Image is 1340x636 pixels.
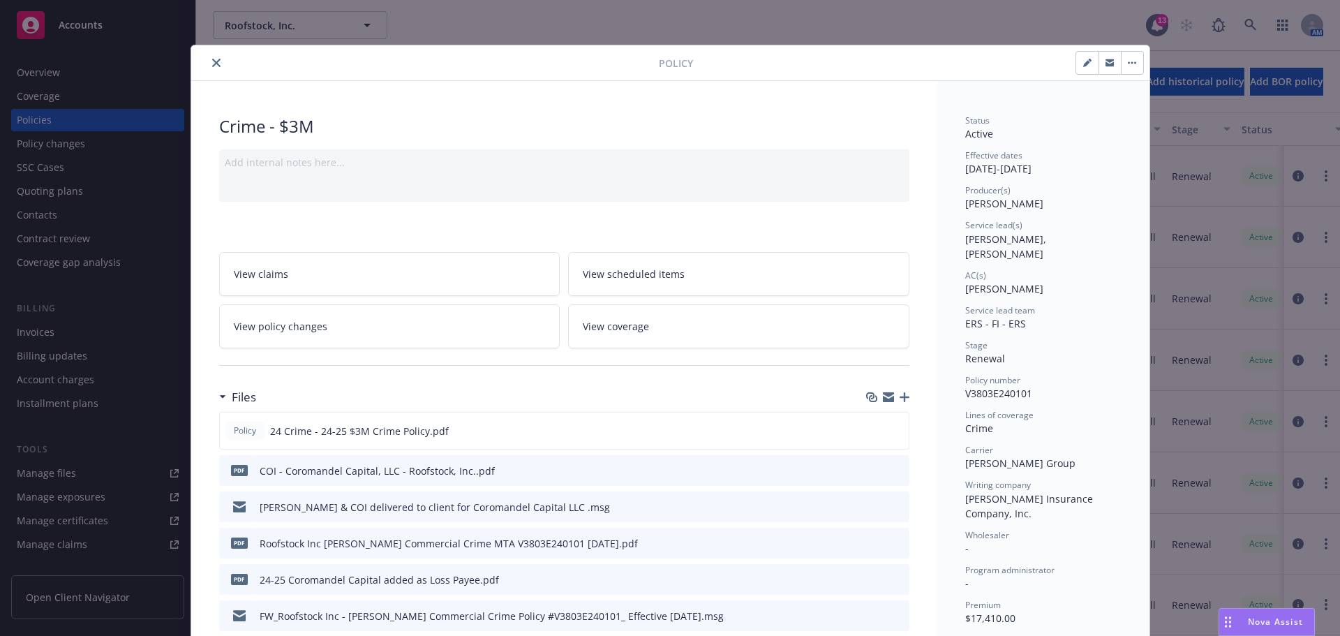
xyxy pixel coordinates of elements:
span: [PERSON_NAME] [965,282,1043,295]
span: View scheduled items [583,267,685,281]
button: download file [869,609,880,623]
span: ERS - FI - ERS [965,317,1026,330]
span: Policy [231,424,259,437]
a: View policy changes [219,304,560,348]
button: close [208,54,225,71]
span: Carrier [965,444,993,456]
span: Lines of coverage [965,409,1034,421]
span: Nova Assist [1248,616,1303,628]
a: View claims [219,252,560,296]
div: [DATE] - [DATE] [965,149,1122,176]
span: Status [965,114,990,126]
span: Policy number [965,374,1020,386]
div: COI - Coromandel Capital, LLC - Roofstock, Inc..pdf [260,464,495,478]
span: Wholesaler [965,529,1009,541]
span: Service lead(s) [965,219,1022,231]
button: download file [868,424,879,438]
button: download file [869,500,880,515]
button: preview file [891,464,904,478]
span: View coverage [583,319,649,334]
div: Crime - $3M [219,114,909,138]
span: V3803E240101 [965,387,1032,400]
div: Files [219,388,256,406]
div: [PERSON_NAME] & COI delivered to client for Coromandel Capital LLC .msg [260,500,610,515]
span: [PERSON_NAME], [PERSON_NAME] [965,232,1049,260]
span: Producer(s) [965,184,1011,196]
button: download file [869,572,880,587]
div: Drag to move [1219,609,1237,635]
span: Active [965,127,993,140]
span: - [965,577,969,590]
span: Service lead team [965,304,1035,316]
span: View policy changes [234,319,327,334]
button: download file [869,464,880,478]
span: [PERSON_NAME] [965,197,1043,210]
div: Add internal notes here... [225,155,904,170]
button: preview file [891,572,904,587]
span: Crime [965,422,993,435]
span: View claims [234,267,288,281]
a: View coverage [568,304,909,348]
span: Program administrator [965,564,1055,576]
span: AC(s) [965,269,986,281]
span: Effective dates [965,149,1022,161]
span: pdf [231,574,248,584]
button: preview file [891,536,904,551]
button: preview file [891,424,903,438]
span: $17,410.00 [965,612,1015,625]
span: Renewal [965,352,1005,365]
span: [PERSON_NAME] Insurance Company, Inc. [965,492,1096,520]
h3: Files [232,388,256,406]
span: [PERSON_NAME] Group [965,457,1075,470]
span: pdf [231,465,248,475]
div: FW_Roofstock Inc - [PERSON_NAME] Commercial Crime Policy #V3803E240101_ Effective [DATE].msg [260,609,724,623]
span: pdf [231,538,248,548]
div: Roofstock Inc [PERSON_NAME] Commercial Crime MTA V3803E240101 [DATE].pdf [260,536,638,551]
button: Nova Assist [1219,608,1315,636]
span: 24 Crime - 24-25 $3M Crime Policy.pdf [270,424,449,438]
span: Stage [965,339,988,351]
button: download file [869,536,880,551]
button: preview file [891,500,904,515]
button: preview file [891,609,904,623]
a: View scheduled items [568,252,909,296]
span: Writing company [965,479,1031,491]
span: - [965,542,969,555]
div: 24-25 Coromandel Capital added as Loss Payee.pdf [260,572,499,587]
span: Premium [965,599,1001,611]
span: Policy [659,56,693,71]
